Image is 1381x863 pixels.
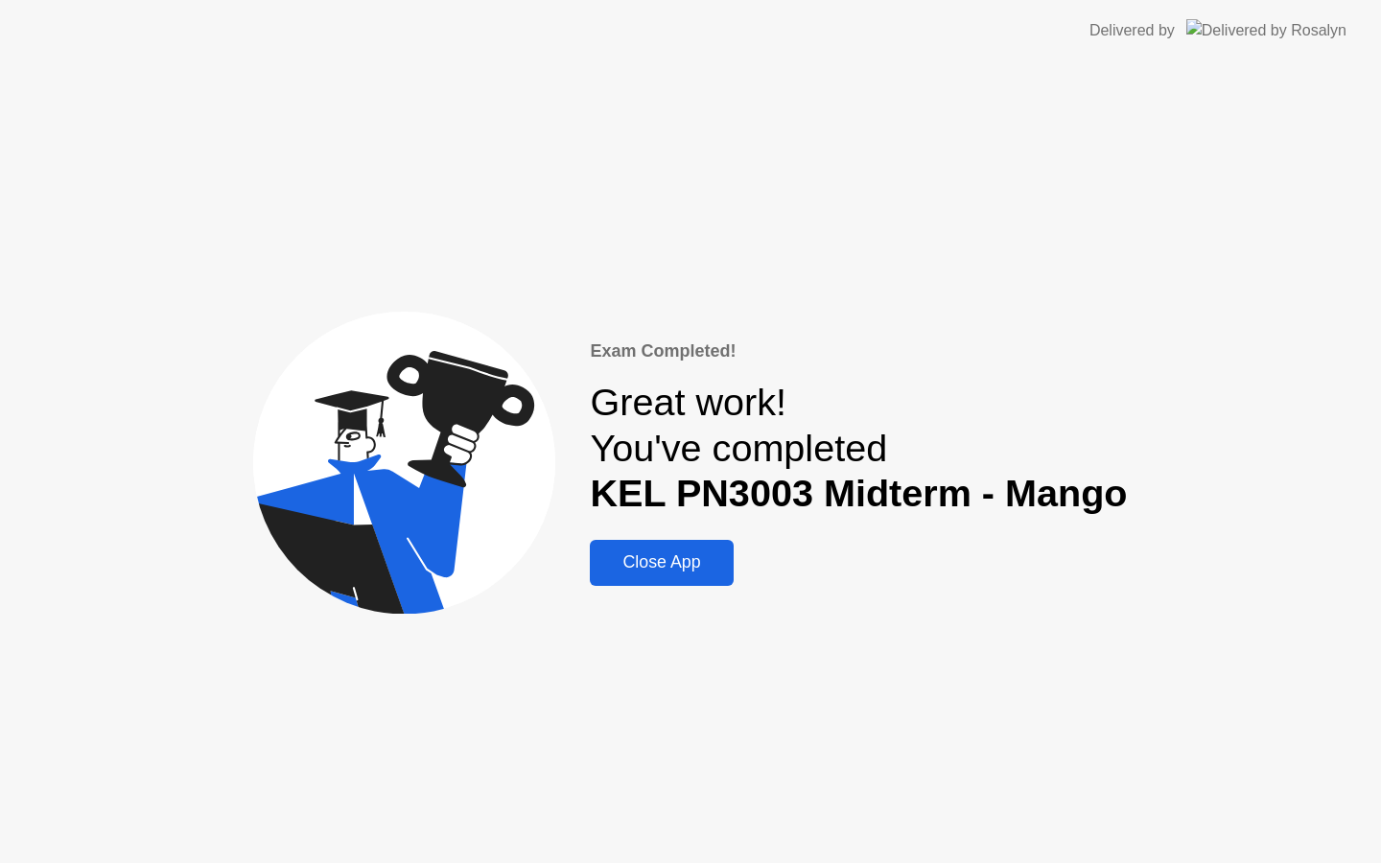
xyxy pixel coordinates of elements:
div: Close App [596,552,727,572]
button: Close App [590,540,733,586]
div: Delivered by [1089,19,1175,42]
b: KEL PN3003 Midterm - Mango [590,472,1127,514]
img: Delivered by Rosalyn [1186,19,1346,41]
div: Great work! You've completed [590,380,1127,517]
div: Exam Completed! [590,338,1127,364]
